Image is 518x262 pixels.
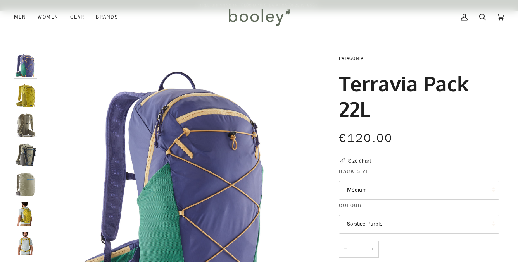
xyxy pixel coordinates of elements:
img: Patagonia Terravia Pack 22L Graze Green - Booley Galway [14,232,37,255]
img: Booley [225,6,293,28]
img: Patagonia Terravia Pack 22L - Booley Galway [14,113,37,137]
button: Solstice Purple [339,215,499,234]
input: Quantity [339,241,379,258]
button: − [339,241,351,258]
button: + [366,241,379,258]
a: Patagonia [339,55,364,62]
span: Women [38,13,58,21]
span: Brands [96,13,118,21]
img: Patagonia Terravia Pack 22L - Booley Galway [14,143,37,166]
img: Patagonia Terravia Pack 22L Solstice Purple - Booley Galway [14,54,37,77]
span: Gear [70,13,85,21]
h1: Terravia Pack 22L [339,70,494,122]
div: Size chart [348,157,371,165]
img: Patagonia Terravia Pack 22L Graze Green - Booley Galway [14,202,37,226]
img: Patagonia Terravia Pack 22L - Booley Galway [14,173,37,196]
button: Medium [339,181,499,200]
span: €120.00 [339,130,393,146]
span: Men [14,13,26,21]
span: Back Size [339,167,370,175]
span: Colour [339,201,362,209]
img: Patagonia Terravia Pack 22L Graze Green - Booley Galway [14,84,37,107]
